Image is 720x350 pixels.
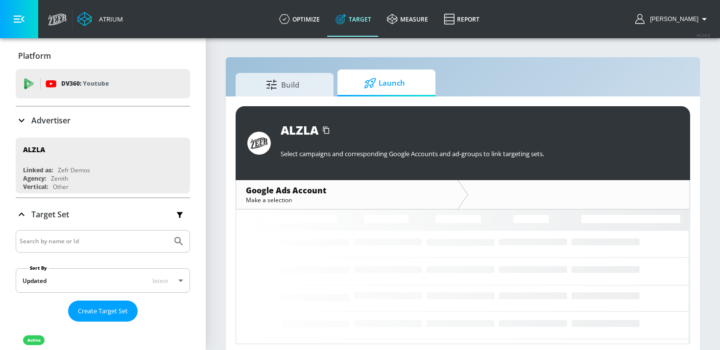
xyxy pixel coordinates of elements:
[51,174,68,183] div: Zenith
[246,185,448,196] div: Google Ads Account
[245,73,320,96] span: Build
[16,42,190,70] div: Platform
[23,166,53,174] div: Linked as:
[31,209,69,220] p: Target Set
[436,1,487,37] a: Report
[152,277,168,285] span: latest
[61,78,109,89] p: DV360:
[23,145,45,154] div: ALZLA
[23,277,47,285] div: Updated
[281,149,678,158] p: Select campaigns and corresponding Google Accounts and ad-groups to link targeting sets.
[16,69,190,98] div: DV360: Youtube
[16,138,190,193] div: ALZLALinked as:Zefr DemosAgency:ZenithVertical:Other
[20,235,168,248] input: Search by name or Id
[328,1,379,37] a: Target
[696,32,710,38] span: v 4.24.0
[379,1,436,37] a: measure
[16,107,190,134] div: Advertiser
[646,16,698,23] span: login as: Heather.Aleksis@zefr.com
[27,338,41,343] div: active
[83,78,109,89] p: Youtube
[18,50,51,61] p: Platform
[78,305,128,317] span: Create Target Set
[31,115,71,126] p: Advertiser
[635,13,710,25] button: [PERSON_NAME]
[236,180,457,209] div: Google Ads AccountMake a selection
[16,198,190,231] div: Target Set
[68,301,138,322] button: Create Target Set
[58,166,90,174] div: Zefr Demos
[246,196,448,204] div: Make a selection
[53,183,69,191] div: Other
[28,265,49,271] label: Sort By
[23,183,48,191] div: Vertical:
[347,71,422,95] span: Launch
[77,12,123,26] a: Atrium
[23,174,46,183] div: Agency:
[271,1,328,37] a: optimize
[281,122,318,138] div: ALZLA
[95,15,123,23] div: Atrium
